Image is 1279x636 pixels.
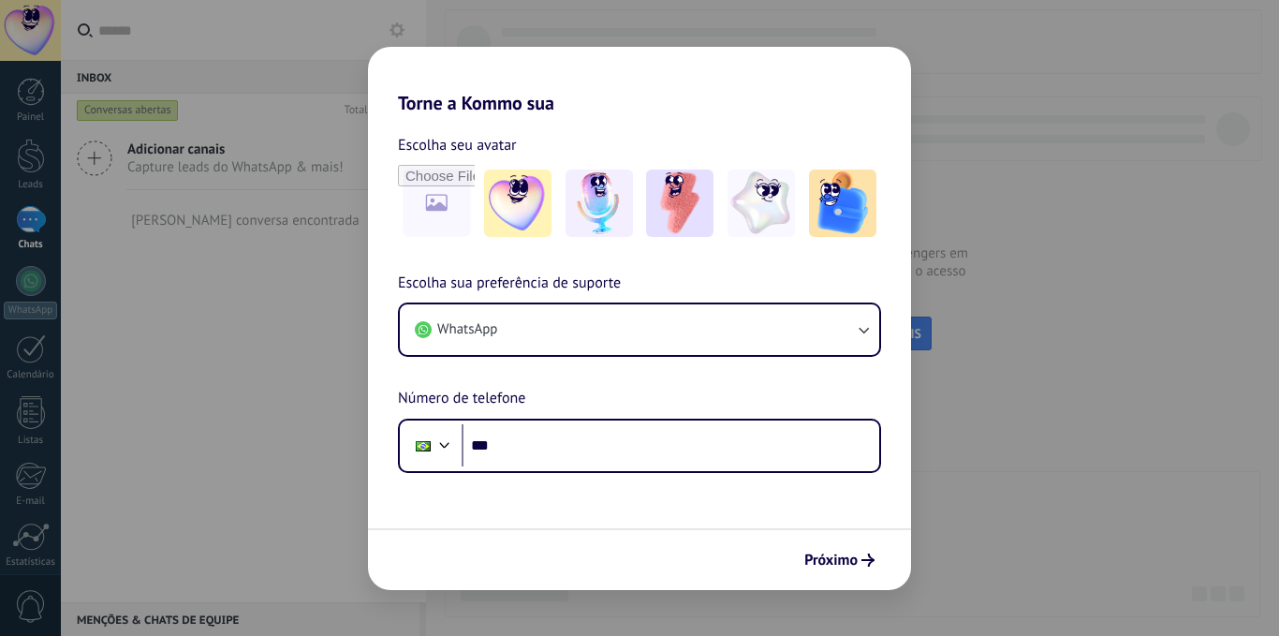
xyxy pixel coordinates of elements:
span: Próximo [804,554,858,567]
img: -5.jpeg [809,170,876,237]
button: WhatsApp [400,304,879,355]
img: -1.jpeg [484,170,551,237]
button: Próximo [796,544,883,576]
div: Brazil: + 55 [405,426,441,466]
span: Escolha seu avatar [398,133,517,157]
h2: Torne a Kommo sua [368,47,911,114]
img: -2.jpeg [566,170,633,237]
span: Escolha sua preferência de suporte [398,272,621,296]
img: -3.jpeg [646,170,713,237]
span: WhatsApp [437,320,497,339]
img: -4.jpeg [728,170,795,237]
span: Número de telefone [398,387,525,411]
